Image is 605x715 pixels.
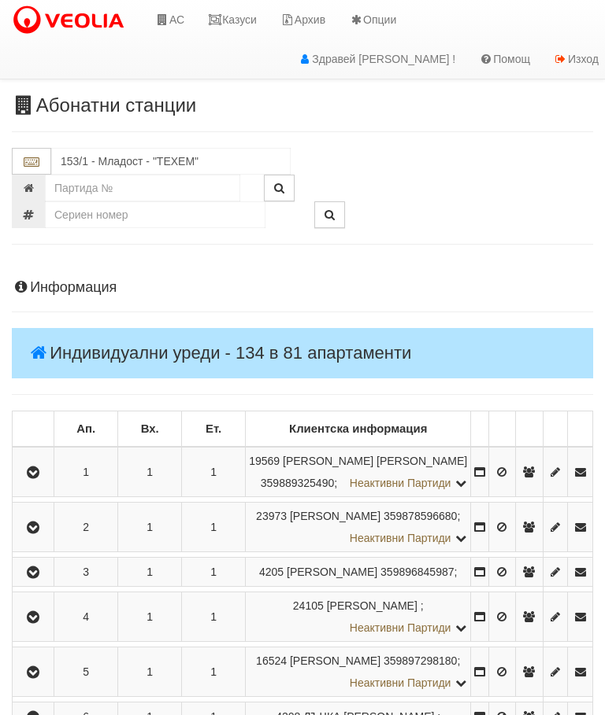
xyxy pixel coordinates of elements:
h3: Абонатни станции [12,95,593,116]
td: ; [246,447,471,497]
span: [PERSON_NAME] [290,654,380,667]
span: Неактивни Партиди [350,532,451,544]
td: Ап.: No sort applied, sorting is disabled [54,411,118,448]
span: Партида № [256,654,287,667]
b: Клиентска информация [289,422,427,435]
td: : No sort applied, sorting is disabled [516,411,543,448]
span: Партида № [293,599,324,612]
td: 1 [118,503,182,552]
td: 3 [54,558,118,587]
input: Сериен номер [45,201,265,228]
span: 359878596680 [384,510,457,522]
b: Ет. [206,422,221,435]
a: Здравей [PERSON_NAME] ! [286,39,467,79]
span: Партида № [249,455,280,467]
td: 1 [118,647,182,697]
b: Вх. [141,422,159,435]
td: 2 [54,503,118,552]
span: 1 [210,466,217,478]
td: 1 [118,592,182,642]
span: Неактивни Партиди [350,477,451,489]
span: [PERSON_NAME] [327,599,418,612]
span: 1 [210,610,217,623]
span: Неактивни Партиди [350,621,451,634]
td: : No sort applied, sorting is disabled [543,411,568,448]
td: Клиентска информация: No sort applied, sorting is disabled [246,411,471,448]
h4: Информация [12,280,593,296]
span: [PERSON_NAME] [PERSON_NAME] [283,455,467,467]
td: 4 [54,592,118,642]
td: : No sort applied, sorting is disabled [488,411,515,448]
td: ; [246,647,471,697]
td: 1 [118,558,182,587]
td: 1 [54,447,118,497]
span: 359897298180 [384,654,457,667]
input: Абонатна станция [51,148,291,175]
td: ; [246,592,471,642]
td: Ет.: No sort applied, sorting is disabled [182,411,246,448]
td: ; [246,503,471,552]
td: Вх.: No sort applied, sorting is disabled [118,411,182,448]
span: [PERSON_NAME] [287,566,377,578]
span: 1 [210,521,217,533]
td: ; [246,558,471,587]
input: Партида № [45,175,240,201]
span: Неактивни Партиди [350,676,451,689]
span: 1 [210,665,217,678]
a: Помощ [467,39,542,79]
h4: Индивидуални уреди - 134 в 81 апартаменти [12,328,593,378]
span: 359896845987 [380,566,454,578]
td: : No sort applied, sorting is disabled [568,411,593,448]
b: Ап. [76,422,95,435]
td: 1 [118,447,182,497]
span: 359889325490 [261,477,334,489]
td: 5 [54,647,118,697]
span: [PERSON_NAME] [290,510,380,522]
td: : No sort applied, sorting is disabled [13,411,54,448]
span: Партида № [256,510,287,522]
img: VeoliaLogo.png [12,4,132,37]
td: : No sort applied, sorting is disabled [471,411,488,448]
span: 1 [210,566,217,578]
span: Партида № [259,566,284,578]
